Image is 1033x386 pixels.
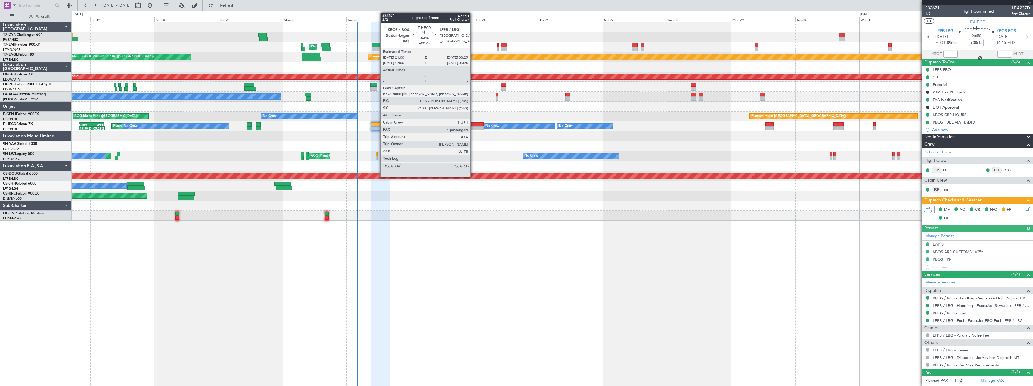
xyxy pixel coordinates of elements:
[960,207,965,213] span: AC
[1011,369,1020,375] span: (1/1)
[933,355,1019,360] a: LFPB / LBG - Dispatch - JetAdvisor Dispatch MT
[3,186,19,191] a: LFPB/LBG
[92,123,104,126] div: LFPB
[924,157,947,164] span: Flight Crew
[924,197,982,204] span: Dispatch Checks and Weather
[3,73,16,76] span: LX-GBH
[932,127,1030,132] div: Add new
[751,112,846,121] div: Planned Maint [GEOGRAPHIC_DATA] ([GEOGRAPHIC_DATA])
[524,152,538,161] div: No Crew
[925,5,940,11] span: 532671
[3,57,19,62] a: LFPB/LBG
[981,378,1004,384] a: Manage PAX
[933,97,962,102] div: FAA Notification
[311,152,359,161] div: AOG Maint Cannes (Mandelieu)
[3,172,38,176] a: CS-DOUGlobal 6500
[933,67,951,72] div: LFPB FBO
[935,28,953,34] span: LFPB LBG
[3,176,19,181] a: LFPB/LBG
[933,303,1030,308] a: LFPB / LBG - Handling - ExecuJet (Skyvalet) LFPB / LBG
[475,17,539,22] div: Thu 25
[3,142,17,146] span: 9H-YAA
[559,122,573,131] div: No Crew
[3,53,18,57] span: T7-EAGL
[3,47,21,52] a: LFMN/NCE
[1007,207,1011,213] span: FP
[933,311,966,316] a: KBOS / BOS - Fuel
[933,318,1023,323] a: LFPB / LBG - Fuel - ExecuJet FBO Fuel LFPB / LBG
[3,192,16,195] span: CS-RRC
[933,363,999,368] a: KBOS / BOS - Pax Visa Requirements
[3,122,16,126] span: F-HECD
[411,17,475,22] div: Wed 24
[3,212,17,215] span: OE-FNP
[932,187,941,193] div: ISP
[970,19,985,25] span: F-HECD
[943,187,957,193] a: JRL
[113,122,208,131] div: Planned Maint [GEOGRAPHIC_DATA] ([GEOGRAPHIC_DATA])
[3,33,17,37] span: T7-DYN
[73,12,83,17] div: [DATE]
[925,280,955,286] a: Manage Services
[795,17,859,22] div: Tue 30
[3,97,39,102] a: [PERSON_NAME]/QSA
[3,33,42,37] a: T7-DYNChallenger 604
[961,8,994,14] div: Flight Confirmed
[925,378,948,384] label: Planned PAX
[219,17,283,22] div: Sun 21
[924,325,939,332] span: Charter
[990,207,997,213] span: FFC
[3,38,18,42] a: EVRA/RIX
[1011,271,1020,277] span: (4/4)
[932,51,942,57] span: ATOT
[933,120,975,125] div: KBOS FUEL VIA HADID
[3,142,37,146] a: 9H-YAAGlobal 5000
[3,152,15,156] span: 9H-LPZ
[215,3,240,8] span: Refresh
[3,77,21,82] a: EDLW/DTM
[3,216,21,221] a: EHAM/AMS
[924,18,934,24] button: UTC
[92,127,104,130] div: 05:29 Z
[16,14,64,19] span: All Aircraft
[3,192,39,195] a: CS-RRCFalcon 900LX
[3,122,33,126] a: F-HECDFalcon 7X
[3,43,40,47] a: T7-EMIHawker 900XP
[1003,167,1017,173] a: OLG
[3,182,16,185] span: CS-JHH
[124,122,138,131] div: No Crew
[603,17,667,22] div: Sat 27
[3,83,51,86] a: LX-INBFalcon 900EX EASy II
[74,112,138,121] div: AOG Maint Paris ([GEOGRAPHIC_DATA])
[3,93,17,96] span: LX-AOA
[539,17,603,22] div: Fri 26
[102,3,131,8] span: [DATE] - [DATE]
[975,207,980,213] span: CR
[3,43,15,47] span: T7-EMI
[924,287,941,294] span: Dispatch
[206,1,242,10] button: Refresh
[7,12,65,21] button: All Aircraft
[944,207,950,213] span: MF
[3,112,39,116] a: F-GPNJFalcon 900EX
[992,167,1002,173] div: FO
[369,52,429,61] div: Planned Maint Dubai (Al Maktoum Intl)
[3,93,46,96] a: LX-AOACitation Mustang
[1013,51,1023,57] span: ALDT
[18,1,53,10] input: Trip Number
[3,157,20,161] a: LFMD/CEQ
[263,112,277,121] div: No Crew
[1011,59,1020,65] span: (6/6)
[731,17,795,22] div: Mon 29
[860,12,870,17] div: [DATE]
[935,34,948,40] span: [DATE]
[3,152,34,156] a: 9H-LPZLegacy 500
[3,147,19,151] a: FCBB/BZV
[944,216,949,222] span: DP
[3,73,33,76] a: LX-GBHFalcon 7X
[485,122,499,131] div: No Crew
[933,90,966,95] div: AXA Pax PP check
[925,11,940,16] span: 1/2
[3,127,19,131] a: LFPB/LBG
[3,212,46,215] a: OE-FNPCitation Mustang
